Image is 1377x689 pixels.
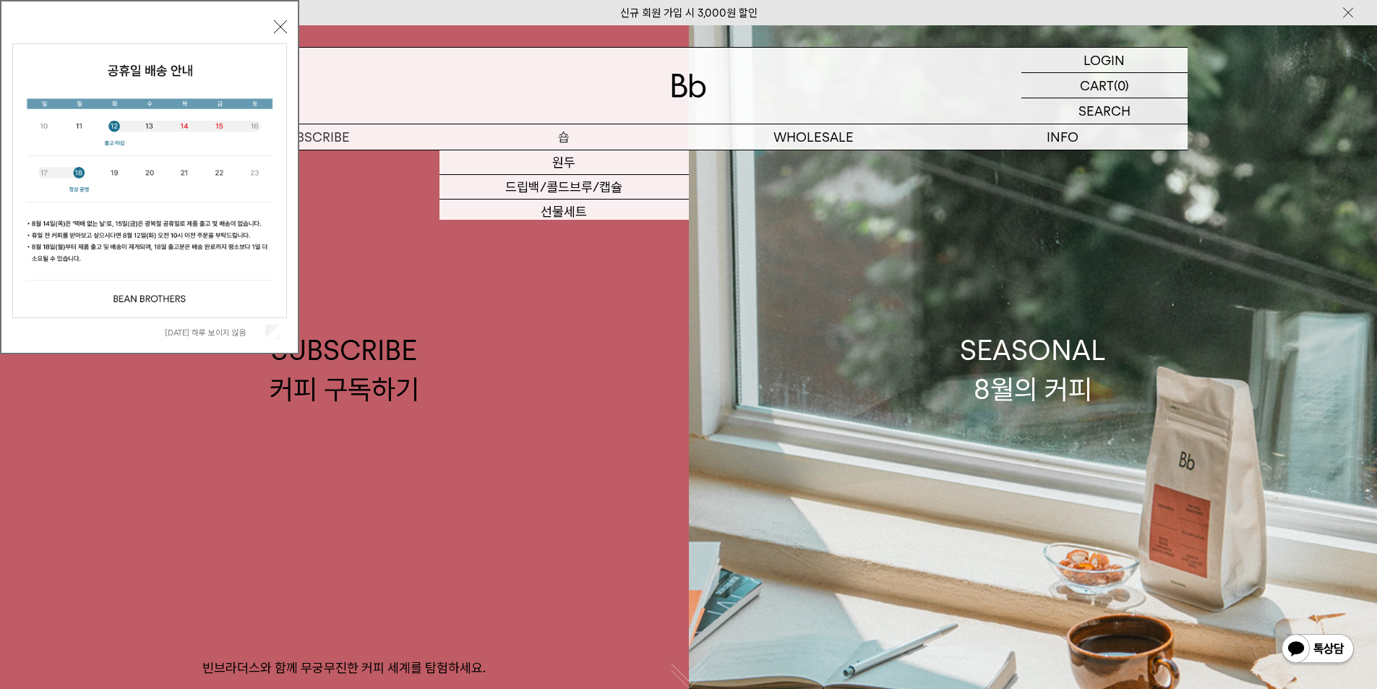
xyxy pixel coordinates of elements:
[1021,73,1188,98] a: CART (0)
[689,124,938,150] p: WHOLESALE
[439,175,689,200] a: 드립백/콜드브루/캡슐
[165,328,262,338] label: [DATE] 하루 보이지 않음
[938,124,1188,150] p: INFO
[672,74,706,98] img: 로고
[1078,98,1131,124] p: SEARCH
[1080,73,1114,98] p: CART
[1280,633,1355,667] img: 카카오톡 채널 1:1 채팅 버튼
[270,331,419,408] div: SUBSCRIBE 커피 구독하기
[1084,48,1125,72] p: LOGIN
[439,200,689,224] a: 선물세트
[960,331,1106,408] div: SEASONAL 8월의 커피
[439,150,689,175] a: 원두
[13,44,286,317] img: cb63d4bbb2e6550c365f227fdc69b27f_113810.jpg
[274,20,287,33] button: 닫기
[190,124,439,150] a: SUBSCRIBE
[439,124,689,150] a: 숍
[620,7,758,20] a: 신규 회원 가입 시 3,000원 할인
[1021,48,1188,73] a: LOGIN
[1114,73,1129,98] p: (0)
